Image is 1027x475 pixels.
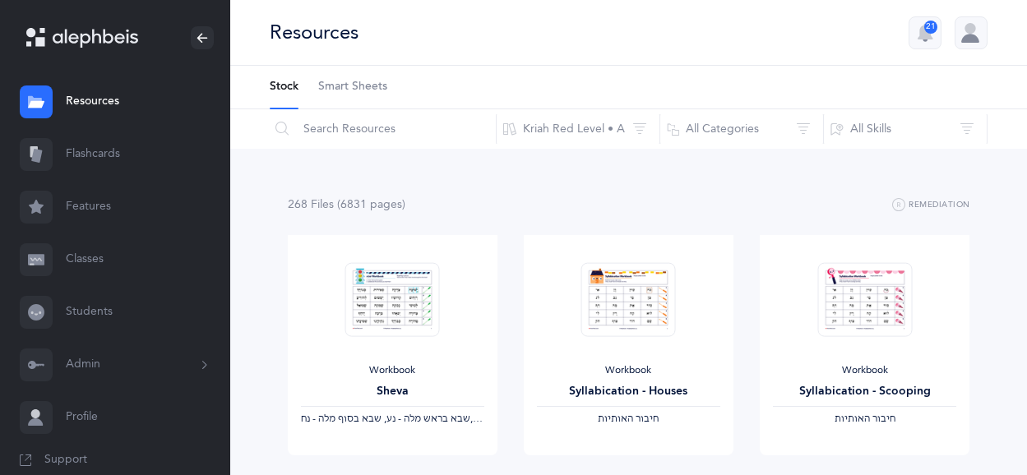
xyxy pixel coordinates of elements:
[537,364,720,377] div: Workbook
[598,413,659,424] span: ‫חיבור האותיות‬
[269,109,497,149] input: Search Resources
[835,413,895,424] span: ‫חיבור האותיות‬
[817,262,912,337] img: Syllabication-Workbook-Level-1-EN_Red_Scooping_thumbnail_1741114434.png
[301,364,484,377] div: Workbook
[337,198,405,211] span: (6831 page )
[318,79,387,95] span: Smart Sheets
[301,413,484,426] div: ‪, + 2‬
[581,262,676,337] img: Syllabication-Workbook-Level-1-EN_Red_Houses_thumbnail_1741114032.png
[909,16,941,49] button: 21
[44,452,87,468] span: Support
[301,383,484,400] div: Sheva
[537,383,720,400] div: Syllabication - Houses
[397,198,402,211] span: s
[892,196,970,215] button: Remediation
[329,198,334,211] span: s
[773,364,956,377] div: Workbook
[301,413,470,424] span: ‫שבא בראש מלה - נע, שבא בסוף מלה - נח‬
[345,262,440,337] img: Sheva-Workbook-Red_EN_thumbnail_1754012358.png
[773,383,956,400] div: Syllabication - Scooping
[270,19,359,46] div: Resources
[924,21,937,34] div: 21
[823,109,988,149] button: All Skills
[659,109,824,149] button: All Categories
[288,198,334,211] span: 268 File
[496,109,660,149] button: Kriah Red Level • A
